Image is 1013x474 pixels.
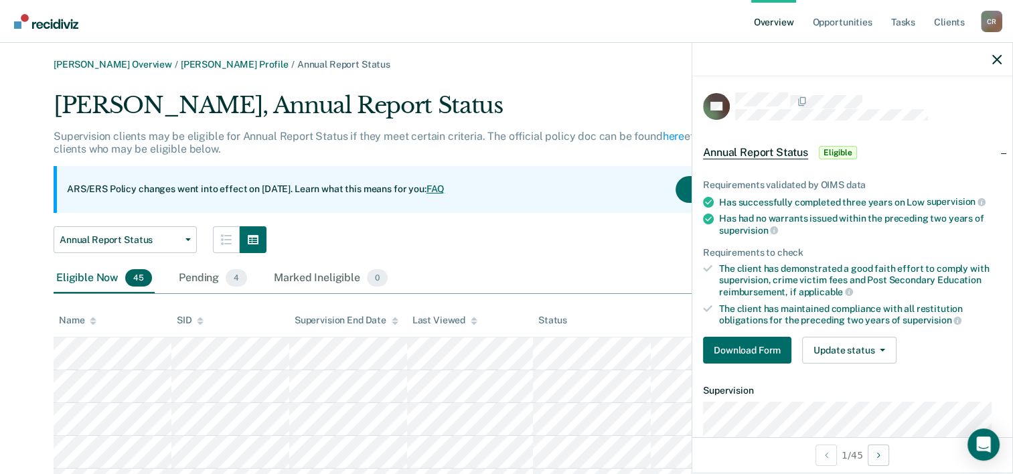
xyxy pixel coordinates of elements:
[14,14,78,29] img: Recidiviz
[799,287,853,297] span: applicable
[802,337,897,364] button: Update status
[703,247,1002,258] div: Requirements to check
[54,130,803,155] p: Supervision clients may be eligible for Annual Report Status if they meet certain criteria. The o...
[125,269,152,287] span: 45
[289,59,297,70] span: /
[538,315,567,326] div: Status
[703,385,1002,396] dt: Supervision
[719,263,1002,297] div: The client has demonstrated a good faith effort to comply with supervision, crime victim fees and...
[271,264,390,293] div: Marked Ineligible
[172,59,181,70] span: /
[719,225,778,236] span: supervision
[703,337,791,364] button: Download Form
[54,264,155,293] div: Eligible Now
[177,315,204,326] div: SID
[663,130,684,143] a: here
[719,196,1002,208] div: Has successfully completed three years on Low
[295,315,398,326] div: Supervision End Date
[412,315,477,326] div: Last Viewed
[819,146,857,159] span: Eligible
[226,269,247,287] span: 4
[719,303,1002,326] div: The client has maintained compliance with all restitution obligations for the preceding two years of
[60,234,180,246] span: Annual Report Status
[692,437,1012,473] div: 1 / 45
[927,196,986,207] span: supervision
[676,176,803,203] button: Acknowledge & Close
[981,11,1002,32] button: Profile dropdown button
[703,337,797,364] a: Navigate to form link
[703,179,1002,191] div: Requirements validated by OIMS data
[59,315,96,326] div: Name
[297,59,390,70] span: Annual Report Status
[692,131,1012,174] div: Annual Report StatusEligible
[815,445,837,466] button: Previous Opportunity
[367,269,388,287] span: 0
[54,59,172,70] a: [PERSON_NAME] Overview
[703,146,808,159] span: Annual Report Status
[868,445,889,466] button: Next Opportunity
[426,183,445,194] a: FAQ
[903,315,961,325] span: supervision
[176,264,250,293] div: Pending
[54,92,813,130] div: [PERSON_NAME], Annual Report Status
[967,428,1000,461] div: Open Intercom Messenger
[181,59,289,70] a: [PERSON_NAME] Profile
[981,11,1002,32] div: C R
[719,213,1002,236] div: Has had no warrants issued within the preceding two years of
[67,183,445,196] p: ARS/ERS Policy changes went into effect on [DATE]. Learn what this means for you:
